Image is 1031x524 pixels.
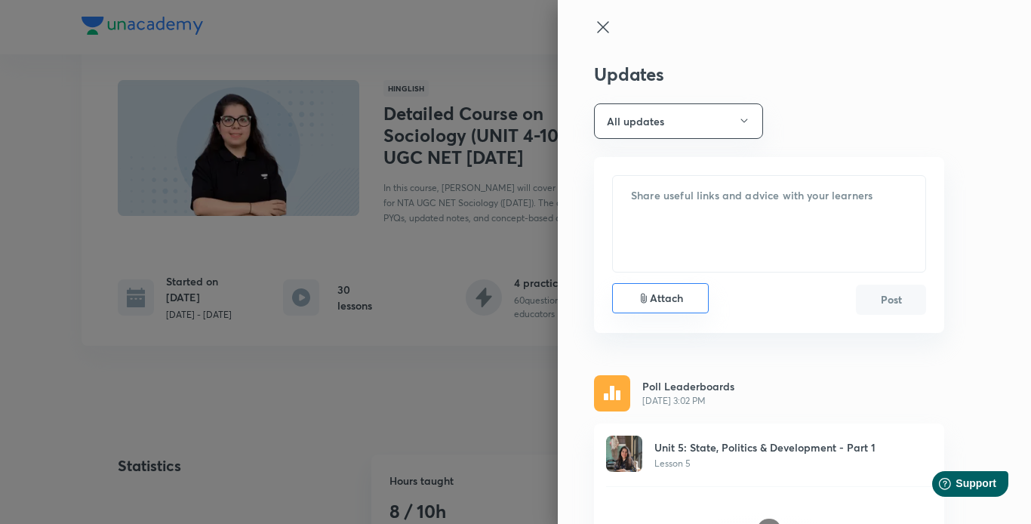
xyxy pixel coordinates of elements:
iframe: Help widget launcher [897,465,1014,507]
span: [DATE] 3:02 PM [642,394,734,408]
img: rescheduled [594,375,630,411]
button: Post [856,285,926,315]
h6: Attach [650,290,683,306]
span: Lesson 5 [654,458,691,469]
img: Avatar [606,436,642,472]
h3: Updates [594,63,944,85]
p: Poll Leaderboards [642,378,734,394]
p: Unit 5: State, Politics & Development - Part 1 [654,439,876,455]
button: All updates [594,103,763,139]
